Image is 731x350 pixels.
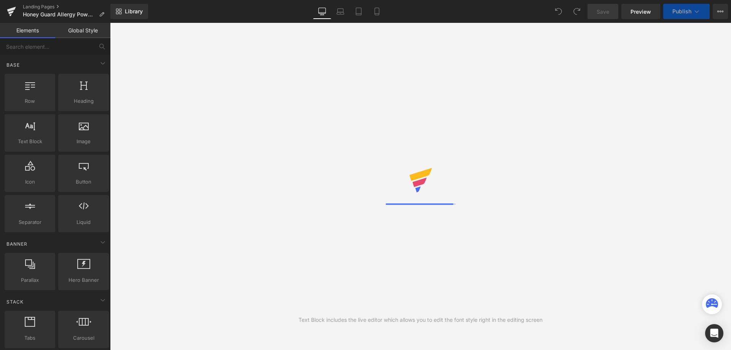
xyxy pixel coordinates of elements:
span: Row [7,97,53,105]
a: Desktop [313,4,331,19]
a: Preview [621,4,660,19]
button: More [713,4,728,19]
button: Undo [551,4,566,19]
span: Tabs [7,334,53,342]
span: Save [597,8,609,16]
span: Hero Banner [61,276,107,284]
a: Global Style [55,23,110,38]
span: Preview [630,8,651,16]
span: Carousel [61,334,107,342]
span: Honey Guard Allergy Powder [23,11,96,18]
span: Image [61,137,107,145]
span: Liquid [61,218,107,226]
span: Separator [7,218,53,226]
button: Publish [663,4,710,19]
span: Library [125,8,143,15]
span: Icon [7,178,53,186]
span: Heading [61,97,107,105]
span: Parallax [7,276,53,284]
a: Tablet [350,4,368,19]
span: Publish [672,8,691,14]
span: Stack [6,298,24,305]
span: Button [61,178,107,186]
span: Base [6,61,21,69]
a: Mobile [368,4,386,19]
a: New Library [110,4,148,19]
a: Landing Pages [23,4,110,10]
span: Text Block [7,137,53,145]
div: Text Block includes the live editor which allows you to edit the font style right in the editing ... [298,316,543,324]
button: Redo [569,4,584,19]
a: Laptop [331,4,350,19]
div: Open Intercom Messenger [705,324,723,342]
span: Banner [6,240,28,248]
